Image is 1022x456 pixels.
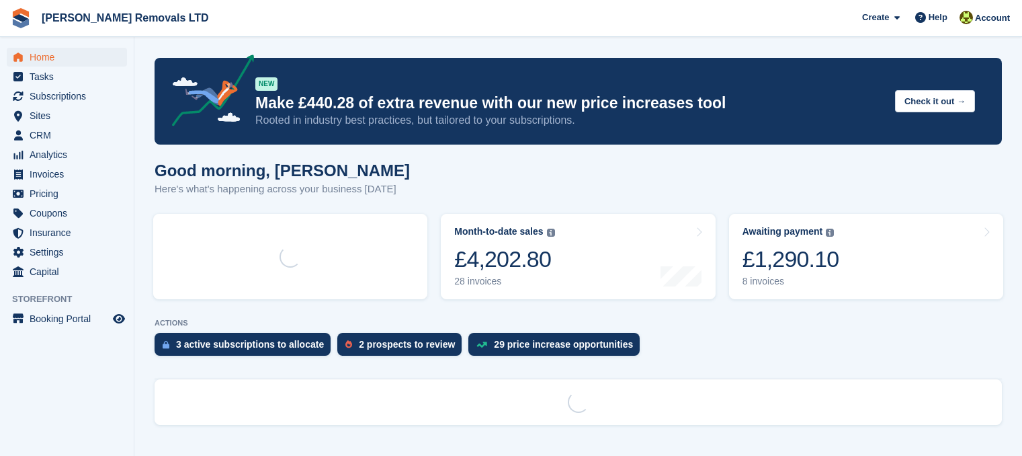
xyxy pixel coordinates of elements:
a: 3 active subscriptions to allocate [155,333,337,363]
a: menu [7,184,127,203]
a: menu [7,106,127,125]
div: NEW [255,77,278,91]
span: Capital [30,262,110,281]
div: 3 active subscriptions to allocate [176,339,324,350]
div: £4,202.80 [454,245,554,273]
img: stora-icon-8386f47178a22dfd0bd8f6a31ec36ba5ce8667c1dd55bd0f319d3a0aa187defe.svg [11,8,31,28]
span: Storefront [12,293,134,306]
a: menu [7,126,127,145]
a: 29 price increase opportunities [468,333,646,363]
a: [PERSON_NAME] Removals LTD [36,7,214,29]
img: active_subscription_to_allocate_icon-d502201f5373d7db506a760aba3b589e785aa758c864c3986d89f69b8ff3... [163,340,169,349]
span: Sites [30,106,110,125]
h1: Good morning, [PERSON_NAME] [155,161,410,180]
span: Pricing [30,184,110,203]
a: menu [7,309,127,328]
a: menu [7,204,127,223]
span: Invoices [30,165,110,184]
p: Here's what's happening across your business [DATE] [155,182,410,197]
img: price-adjustments-announcement-icon-8257ccfd72463d97f412b2fc003d46551f7dbcb40ab6d574587a9cd5c0d94... [161,54,255,131]
a: Preview store [111,311,127,327]
div: 2 prospects to review [359,339,455,350]
span: Insurance [30,223,110,242]
a: menu [7,145,127,164]
span: Analytics [30,145,110,164]
img: prospect-51fa495bee0391a8d652442698ab0144808aea92771e9ea1ae160a38d050c398.svg [345,340,352,348]
a: menu [7,165,127,184]
span: Tasks [30,67,110,86]
div: 28 invoices [454,276,554,287]
img: price_increase_opportunities-93ffe204e8149a01c8c9dc8f82e8f89637d9d84a8eef4429ea346261dce0b2c0.svg [476,342,487,348]
div: 8 invoices [742,276,839,287]
a: menu [7,87,127,106]
span: Settings [30,243,110,262]
span: Booking Portal [30,309,110,328]
a: Awaiting payment £1,290.10 8 invoices [729,214,1003,299]
span: Home [30,48,110,67]
img: icon-info-grey-7440780725fd019a000dd9b08b2336e03edf1995a4989e88bcd33f0948082b44.svg [547,229,555,237]
a: menu [7,262,127,281]
p: ACTIONS [155,319,1002,328]
div: Month-to-date sales [454,226,543,237]
span: Account [975,11,1010,25]
p: Rooted in industry best practices, but tailored to your subscriptions. [255,113,884,128]
div: 29 price increase opportunities [494,339,633,350]
button: Check it out → [895,90,975,112]
a: 2 prospects to review [337,333,468,363]
span: Coupons [30,204,110,223]
a: menu [7,67,127,86]
img: Sean Glenn [960,11,973,24]
a: menu [7,223,127,242]
div: Awaiting payment [742,226,823,237]
a: menu [7,243,127,262]
a: Month-to-date sales £4,202.80 28 invoices [441,214,715,299]
span: Subscriptions [30,87,110,106]
p: Make £440.28 of extra revenue with our new price increases tool [255,93,884,113]
a: menu [7,48,127,67]
div: £1,290.10 [742,245,839,273]
span: Help [929,11,947,24]
img: icon-info-grey-7440780725fd019a000dd9b08b2336e03edf1995a4989e88bcd33f0948082b44.svg [826,229,834,237]
span: Create [862,11,889,24]
span: CRM [30,126,110,145]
